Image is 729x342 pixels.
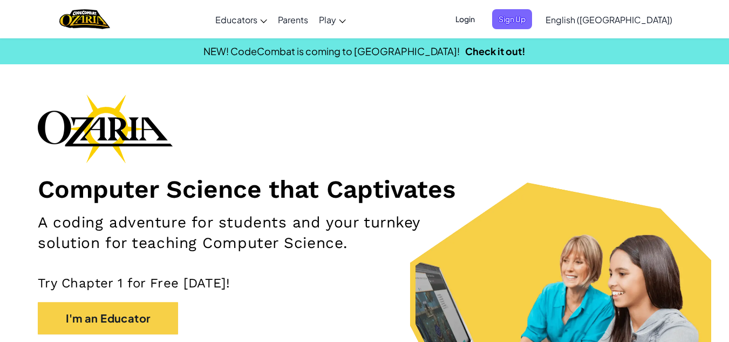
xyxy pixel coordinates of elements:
[59,8,110,30] a: Ozaria by CodeCombat logo
[540,5,678,34] a: English ([GEOGRAPHIC_DATA])
[38,275,691,291] p: Try Chapter 1 for Free [DATE]!
[38,174,691,204] h1: Computer Science that Captivates
[465,45,526,57] a: Check it out!
[38,94,173,163] img: Ozaria branding logo
[210,5,272,34] a: Educators
[272,5,314,34] a: Parents
[449,9,481,29] button: Login
[215,14,257,25] span: Educators
[492,9,532,29] button: Sign Up
[38,212,475,253] h2: A coding adventure for students and your turnkey solution for teaching Computer Science.
[319,14,336,25] span: Play
[314,5,351,34] a: Play
[203,45,460,57] span: NEW! CodeCombat is coming to [GEOGRAPHIC_DATA]!
[59,8,110,30] img: Home
[38,302,178,334] button: I'm an Educator
[546,14,672,25] span: English ([GEOGRAPHIC_DATA])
